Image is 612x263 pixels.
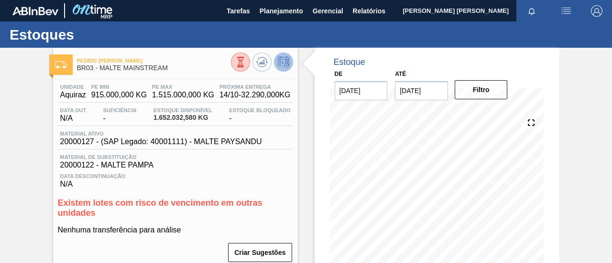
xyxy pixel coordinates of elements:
span: Estoque Disponível [153,107,212,113]
button: Desprogramar Estoque [274,53,293,72]
div: Criar Sugestões [229,242,293,263]
span: Estoque Bloqueado [229,107,290,113]
span: Unidade [60,84,86,90]
span: Tarefas [227,5,250,17]
span: 1.652.032,580 KG [153,114,212,121]
img: Logout [591,5,602,17]
span: PE MIN [91,84,147,90]
img: Ícone [55,61,67,68]
div: Estoque [334,57,365,67]
span: Data Descontinuação [60,173,291,179]
span: Material de Substituição [60,154,291,160]
span: Existem lotes com risco de vencimento em outras unidades [58,198,262,218]
span: 915.000,000 KG [91,91,147,99]
button: Visão Geral dos Estoques [231,53,250,72]
input: dd/mm/yyyy [395,81,448,100]
div: - [227,107,293,123]
span: 1.515.000,000 KG [152,91,214,99]
span: Data out [60,107,87,113]
span: Suficiência [103,107,136,113]
span: PE MAX [152,84,214,90]
div: - [100,107,139,123]
span: 14/10 - 32.290,000 KG [219,91,291,99]
span: Planejamento [260,5,303,17]
img: TNhmsLtSVTkK8tSr43FrP2fwEKptu5GPRR3wAAAABJRU5ErkJggg== [12,7,58,15]
label: Até [395,71,406,77]
h1: Estoques [10,29,179,40]
input: dd/mm/yyyy [335,81,388,100]
button: Atualizar Gráfico [252,53,272,72]
button: Filtro [455,80,508,99]
div: N/A [58,169,293,189]
span: Gerencial [313,5,343,17]
span: Pedido [PERSON_NAME] [77,58,231,63]
span: 20000122 - MALTE PAMPA [60,161,291,169]
button: Notificações [516,4,547,18]
span: Material ativo [60,131,262,137]
img: userActions [560,5,572,17]
span: BR03 - MALTE MAINSTREAM [77,64,231,72]
span: 20000127 - (SAP Legado: 40001111) - MALTE PAYSANDU [60,137,262,146]
span: Relatórios [353,5,385,17]
div: N/A [58,107,89,123]
span: Próxima Entrega [219,84,291,90]
p: Nenhuma transferência para análise [58,226,293,234]
span: Aquiraz [60,91,86,99]
label: De [335,71,343,77]
button: Criar Sugestões [228,243,292,262]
